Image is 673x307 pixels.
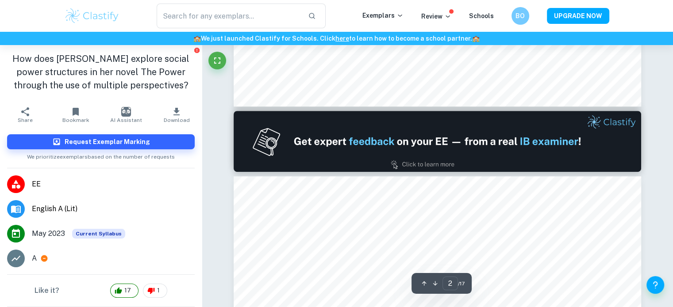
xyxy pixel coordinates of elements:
[193,35,201,42] span: 🏫
[164,117,190,123] span: Download
[421,11,451,21] p: Review
[65,137,150,147] h6: Request Exemplar Marking
[32,253,37,264] p: A
[234,111,642,172] img: Ad
[32,228,65,239] span: May 2023
[121,107,131,117] img: AI Assistant
[472,35,480,42] span: 🏫
[335,35,349,42] a: here
[157,4,301,28] input: Search for any exemplars...
[151,102,202,127] button: Download
[101,102,151,127] button: AI Assistant
[32,179,195,190] span: EE
[362,11,404,20] p: Exemplars
[193,47,200,53] button: Report issue
[143,284,167,298] div: 1
[458,280,465,288] span: / 17
[62,117,89,123] span: Bookmark
[64,7,120,25] img: Clastify logo
[72,229,125,239] div: This exemplar is based on the current syllabus. Feel free to refer to it for inspiration/ideas wh...
[119,286,136,295] span: 17
[35,285,59,296] h6: Like it?
[469,12,494,19] a: Schools
[7,134,195,149] button: Request Exemplar Marking
[2,34,671,43] h6: We just launched Clastify for Schools. Click to learn how to become a school partner.
[152,286,165,295] span: 1
[72,229,125,239] span: Current Syllabus
[515,11,525,21] h6: BO
[27,149,175,161] span: We prioritize exemplars based on the number of requests
[18,117,33,123] span: Share
[547,8,609,24] button: UPGRADE NOW
[511,7,529,25] button: BO
[110,117,142,123] span: AI Assistant
[32,204,195,214] span: English A (Lit)
[50,102,101,127] button: Bookmark
[208,52,226,69] button: Fullscreen
[110,284,138,298] div: 17
[7,52,195,92] h1: How does [PERSON_NAME] explore social power structures in her novel The Power through the use of ...
[646,276,664,294] button: Help and Feedback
